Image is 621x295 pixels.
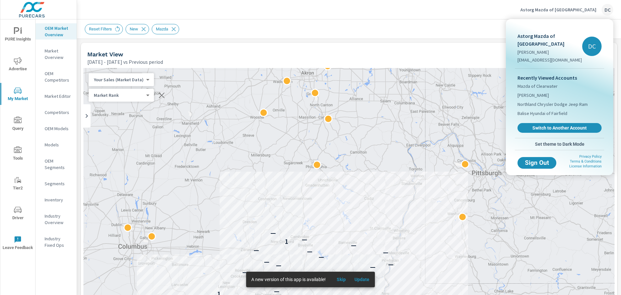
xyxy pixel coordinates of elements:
p: Recently Viewed Accounts [517,74,602,82]
p: [PERSON_NAME] [517,49,582,55]
span: Switch to Another Account [521,125,598,131]
div: DC [582,37,602,56]
p: Astorg Mazda of [GEOGRAPHIC_DATA] [517,32,582,48]
a: Switch to Another Account [517,123,602,133]
p: [EMAIL_ADDRESS][DOMAIN_NAME] [517,57,582,63]
span: Northland Chrysler Dodge Jeep Ram [517,101,588,108]
button: Sign Out [517,157,556,169]
a: License Information [569,164,602,168]
span: Mazda of Clearwater [517,83,558,89]
a: Terms & Conditions [570,159,602,164]
a: Privacy Policy [579,154,602,159]
span: Sign Out [523,160,551,166]
span: Set theme to Dark Mode [517,141,602,147]
button: Set theme to Dark Mode [515,138,604,150]
span: Balise Hyundai of Fairfield [517,110,567,117]
span: [PERSON_NAME] [517,92,549,98]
